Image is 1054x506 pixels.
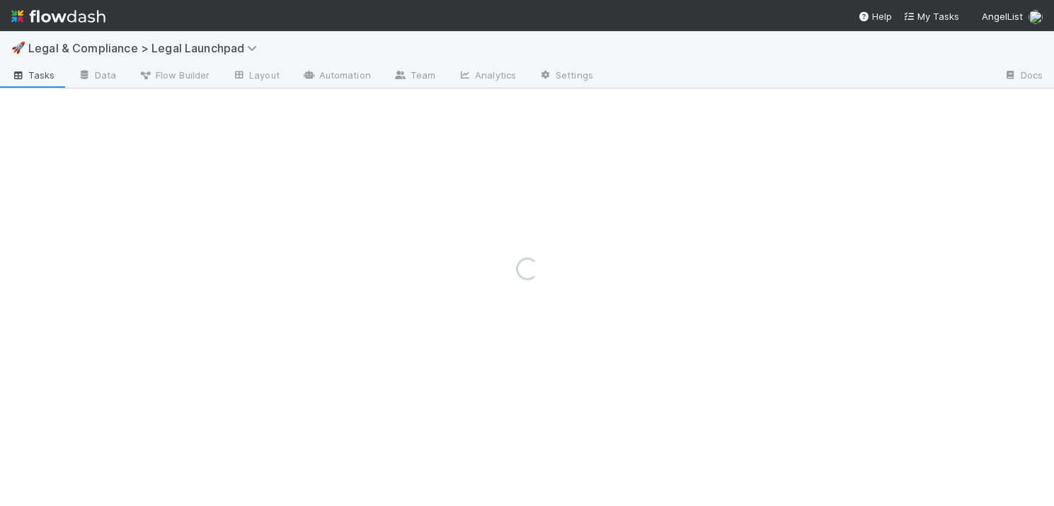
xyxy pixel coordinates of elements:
div: Help [858,9,892,23]
img: logo-inverted-e16ddd16eac7371096b0.svg [11,4,105,28]
a: My Tasks [903,9,959,23]
span: AngelList [982,11,1023,22]
img: avatar_cd087ddc-540b-4a45-9726-71183506ed6a.png [1029,10,1043,24]
span: My Tasks [903,11,959,22]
